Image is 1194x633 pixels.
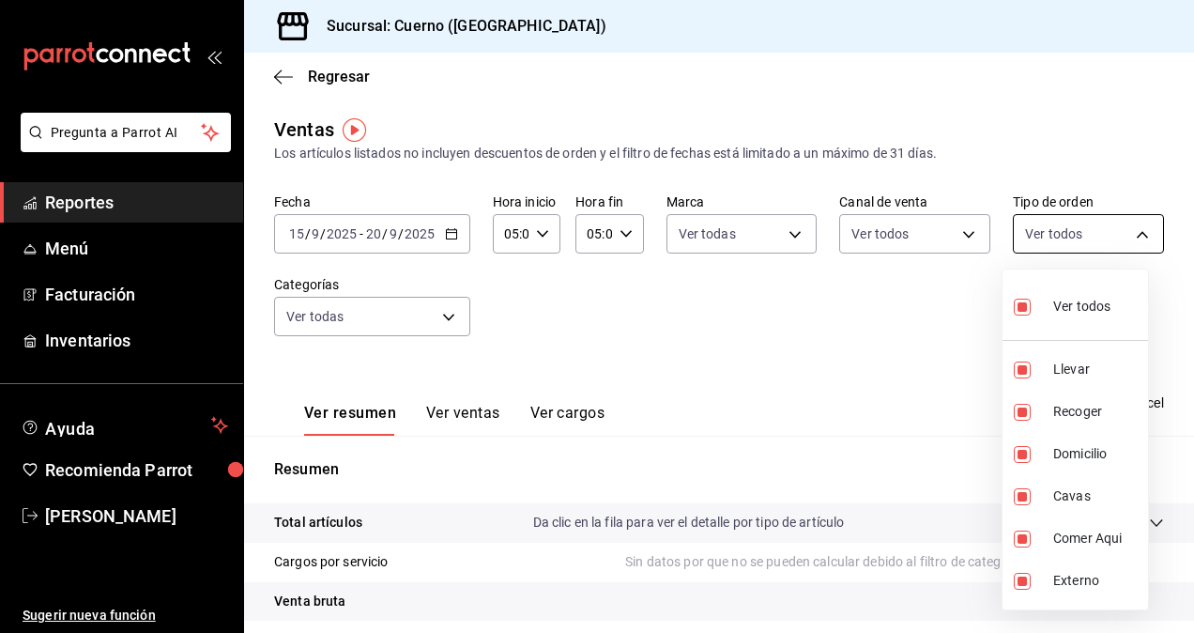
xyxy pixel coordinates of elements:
[1053,486,1140,506] span: Cavas
[1053,529,1140,548] span: Comer Aqui
[1053,444,1140,464] span: Domicilio
[1053,360,1140,379] span: Llevar
[343,118,366,142] img: Tooltip marker
[1053,571,1140,591] span: Externo
[1053,402,1140,422] span: Recoger
[1053,297,1110,316] span: Ver todos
